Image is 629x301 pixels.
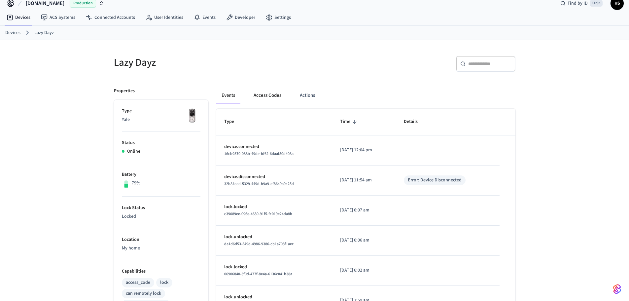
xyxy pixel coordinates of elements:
div: ant example [216,88,515,103]
p: Lock Status [122,205,200,211]
img: Yale Assure Touchscreen Wifi Smart Lock, Satin Nickel, Front [184,108,200,124]
a: Settings [261,12,296,23]
p: Battery [122,171,200,178]
p: Capabilities [122,268,200,275]
p: Status [122,139,200,146]
span: c39089ee-096e-4630-91f5-fc019e24da8b [224,211,292,217]
span: 06906840-3f0d-477f-8e4a-6136c041b38a [224,271,292,277]
p: lock.unlocked [224,234,325,241]
button: Actions [295,88,320,103]
a: Lazy Dayz [34,29,54,36]
a: ACS Systems [36,12,81,23]
button: Access Codes [248,88,287,103]
p: Type [122,108,200,115]
div: access_code [126,279,150,286]
p: [DATE] 6:02 am [340,267,388,274]
p: [DATE] 12:04 pm [340,147,388,154]
span: Details [404,117,426,127]
a: Devices [1,12,36,23]
img: SeamLogoGradient.69752ec5.svg [613,284,621,294]
span: da1d6d53-549d-4986-9386-cb1a708f1aec [224,241,294,247]
div: lock [160,279,168,286]
p: [DATE] 6:06 am [340,237,388,244]
span: 16cb9370-088b-49de-bf62-6daaf50d408a [224,151,294,157]
p: lock.unlocked [224,294,325,301]
button: Events [216,88,240,103]
p: Online [127,148,140,155]
span: Type [224,117,243,127]
span: 32b84ccd-5329-449d-b9a9-ef8649a9c25d [224,181,294,187]
span: Time [340,117,359,127]
div: Error: Device Disconnected [408,177,462,184]
p: [DATE] 11:54 am [340,177,388,184]
h5: Lazy Dayz [114,56,311,69]
p: Yale [122,116,200,123]
a: User Identities [140,12,189,23]
p: Location [122,236,200,243]
a: Devices [5,29,20,36]
div: can remotely lock [126,290,161,297]
p: device.disconnected [224,173,325,180]
p: lock.locked [224,204,325,210]
p: lock.locked [224,264,325,271]
p: 79% [132,180,140,187]
p: [DATE] 6:07 am [340,207,388,214]
a: Developer [221,12,261,23]
a: Events [189,12,221,23]
p: Properties [114,88,135,94]
p: Locked [122,213,200,220]
p: My home [122,245,200,252]
p: device.connected [224,143,325,150]
a: Connected Accounts [81,12,140,23]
